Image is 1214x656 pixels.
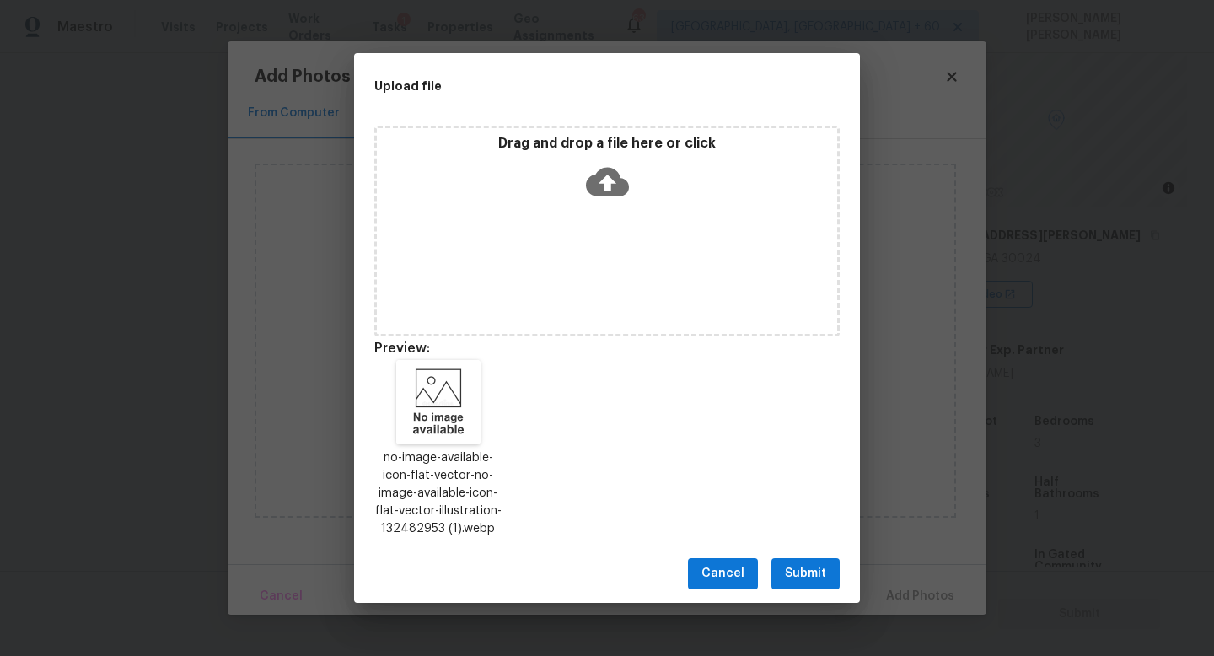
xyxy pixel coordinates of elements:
[701,563,744,584] span: Cancel
[396,360,481,444] img: ozie9FHLODDdNjEioSPZJ2DJs2KEo41+pVlVBcRPWSgAAAAAAAAAAAAAAA=
[374,77,764,95] h2: Upload file
[377,135,837,153] p: Drag and drop a file here or click
[771,558,840,589] button: Submit
[374,449,502,538] p: no-image-available-icon-flat-vector-no-image-available-icon-flat-vector-illustration-132482953 (1...
[785,563,826,584] span: Submit
[688,558,758,589] button: Cancel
